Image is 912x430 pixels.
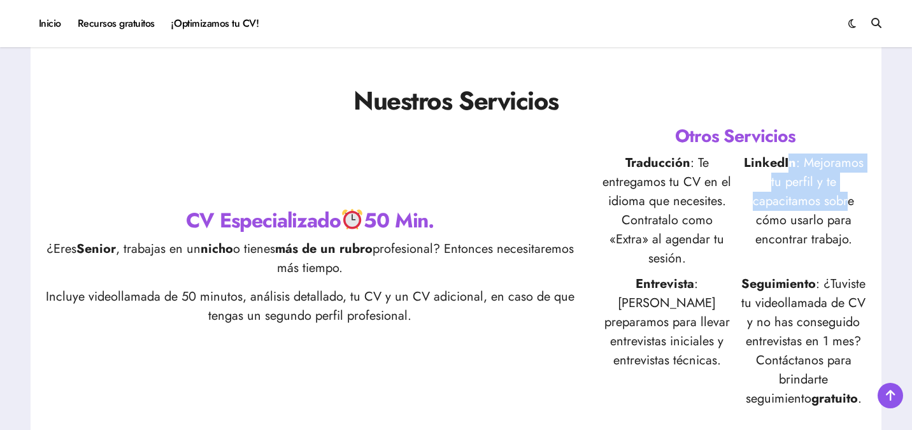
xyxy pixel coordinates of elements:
[43,240,576,278] p: ¿Eres , trabajas en un o tienes profesional? Entonces necesitaremos más tiempo.
[739,275,869,408] p: : ¿Tuviste tu videollamada de CV y no has conseguido entrevistas en 1 mes? Contáctanos para brind...
[275,240,373,258] strong: más de un rubro
[625,154,690,172] strong: Traducción
[602,275,732,408] p: : [PERSON_NAME] preparamos para llevar entrevistas iniciales y entrevistas técnicas.
[744,154,796,172] strong: LinkedIn
[602,154,732,268] p: : Te entregamos tu CV en el idioma que necesites. Contratalo como «Extra» al agendar tu sesión.
[31,6,69,41] a: Inicio
[43,83,869,118] h1: Nuestros Servicios
[76,240,116,258] strong: Senior
[811,389,858,408] strong: gratuito
[43,287,576,326] p: Incluye videollamada de 50 minutos, análisis detallado, tu CV y un CV adicional, en caso de que t...
[69,6,163,41] a: Recursos gratuitos
[636,275,694,293] strong: Entrevista
[741,275,816,293] strong: Seguimiento
[602,124,869,148] h3: Otros Servicios
[43,206,576,235] h2: CV Especializado 50 Min.
[201,240,233,258] strong: nicho
[739,154,869,268] p: : Mejoramos tu perfil y te capacitamos sobre cómo usarlo para encontrar trabajo.
[163,6,267,41] a: ¡Optimizamos tu CV!
[342,209,362,229] img: ⏰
